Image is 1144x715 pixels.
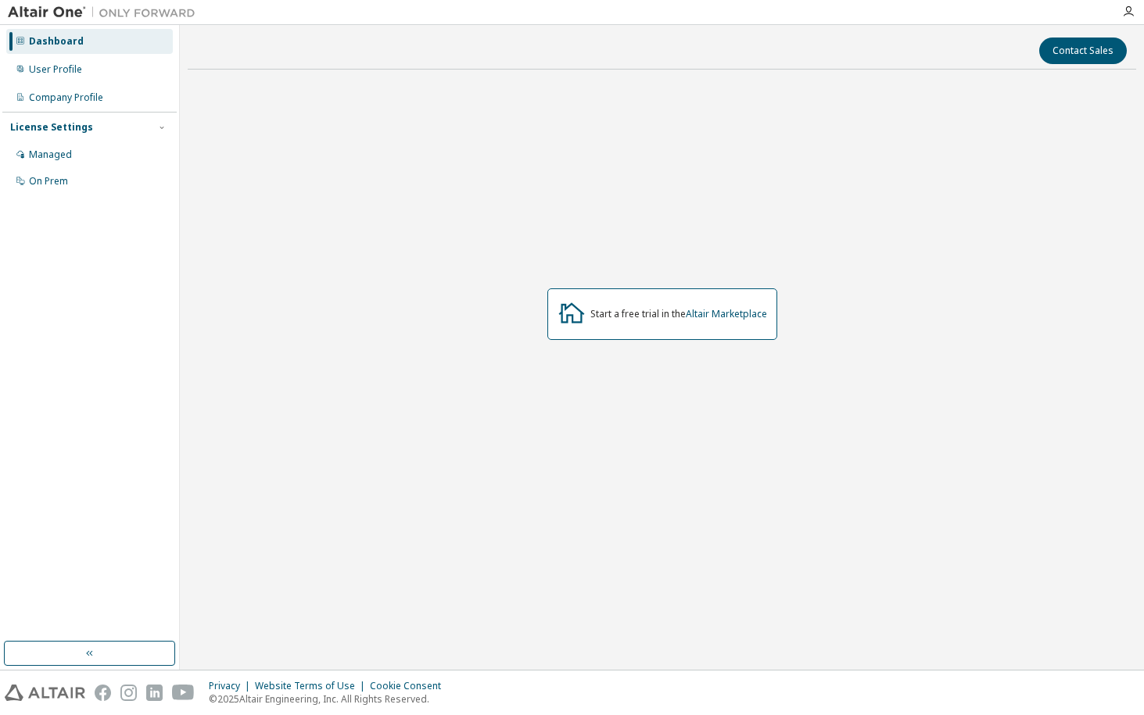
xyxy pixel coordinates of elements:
[29,91,103,104] div: Company Profile
[172,685,195,701] img: youtube.svg
[8,5,203,20] img: Altair One
[10,121,93,134] div: License Settings
[5,685,85,701] img: altair_logo.svg
[590,308,767,320] div: Start a free trial in the
[686,307,767,320] a: Altair Marketplace
[146,685,163,701] img: linkedin.svg
[120,685,137,701] img: instagram.svg
[29,63,82,76] div: User Profile
[209,692,450,706] p: © 2025 Altair Engineering, Inc. All Rights Reserved.
[1039,38,1127,64] button: Contact Sales
[29,175,68,188] div: On Prem
[29,35,84,48] div: Dashboard
[209,680,255,692] div: Privacy
[95,685,111,701] img: facebook.svg
[370,680,450,692] div: Cookie Consent
[255,680,370,692] div: Website Terms of Use
[29,148,72,161] div: Managed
